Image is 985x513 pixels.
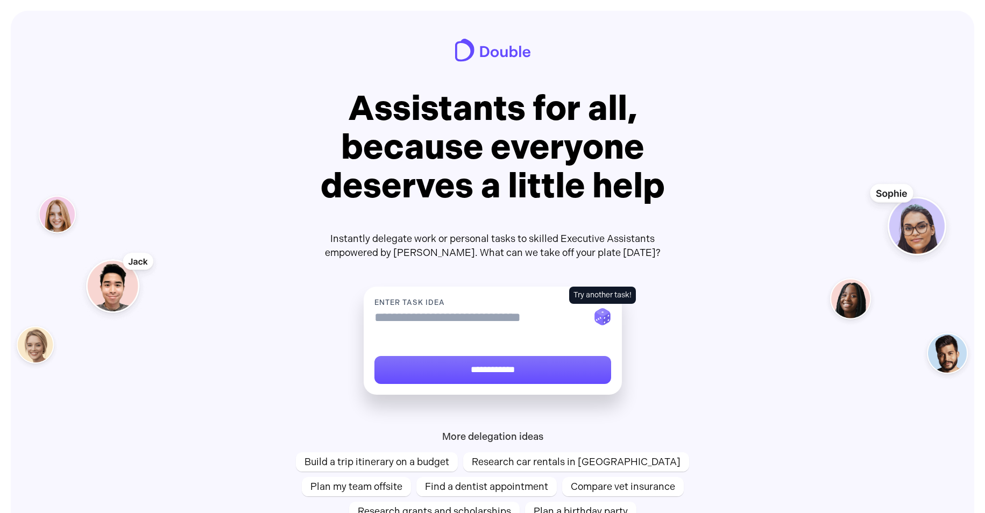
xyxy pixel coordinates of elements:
p: Find a dentist appointment [425,480,548,494]
div: Try another task! [573,290,632,301]
label: enter task idea [374,297,611,308]
a: Plan my team offsite [302,477,411,496]
a: Research car rentals in [GEOGRAPHIC_DATA] [463,452,689,472]
form: Task Form [364,287,622,395]
p: Compare vet insurance [571,480,675,494]
p: Build a trip itinerary on a budget [304,455,449,469]
img: Dice Icon Button [594,308,611,325]
p: Plan my team offsite [310,480,402,494]
img: Double Logo [455,39,530,62]
p: More delegation ideas [442,430,543,444]
p: Research car rentals in [GEOGRAPHIC_DATA] [472,455,681,469]
p: Instantly delegate work or personal tasks to skilled Executive Assistants empowered by [PERSON_NA... [321,232,665,260]
a: Build a trip itinerary on a budget [296,452,458,472]
h1: Assistants for all, because everyone deserves a little help [291,89,695,205]
a: Find a dentist appointment [416,477,557,496]
a: Compare vet insurance [562,477,684,496]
